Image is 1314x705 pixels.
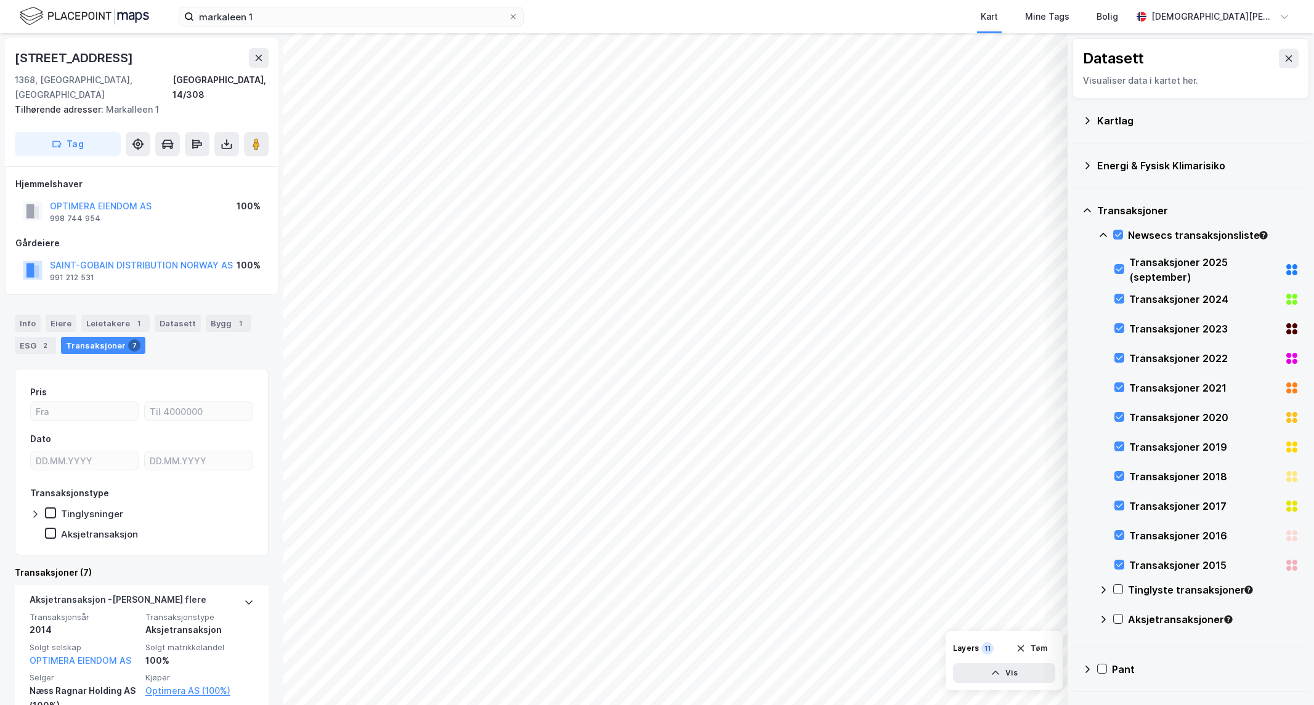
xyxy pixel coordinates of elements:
div: 1 [234,317,246,329]
div: 2014 [30,622,138,637]
button: Vis [953,663,1055,683]
div: 991 212 531 [50,273,94,283]
div: Datasett [1083,49,1144,68]
div: Transaksjonstype [30,486,109,501]
div: Kartlag [1097,113,1299,128]
div: Bolig [1097,9,1118,24]
div: Transaksjoner [1097,203,1299,218]
div: Transaksjoner 2020 [1129,410,1280,425]
div: Kontrollprogram for chat [1252,646,1314,705]
span: Transaksjonsår [30,612,138,622]
div: 1 [132,317,145,329]
div: Tinglyste transaksjoner [1128,582,1299,597]
span: Solgt selskap [30,642,138,653]
span: Kjøper [145,672,254,683]
div: Energi & Fysisk Klimarisiko [1097,158,1299,173]
div: Pant [1112,662,1299,677]
span: Solgt matrikkelandel [145,642,254,653]
div: Tooltip anchor [1258,230,1269,241]
div: Layers [953,643,979,653]
div: Dato [30,432,51,446]
div: 100% [237,258,261,273]
div: Aksjetransaksjon - [PERSON_NAME] flere [30,592,206,612]
div: Visualiser data i kartet her. [1083,73,1299,88]
div: ESG [15,337,56,354]
div: 7 [128,339,140,352]
button: Tag [15,132,121,156]
div: Transaksjoner 2016 [1129,528,1280,543]
div: Tooltip anchor [1243,584,1254,595]
div: 11 [981,642,994,655]
a: Optimera AS (100%) [145,683,254,698]
div: 100% [145,653,254,668]
div: Transaksjoner (7) [15,565,269,580]
div: Transaksjoner 2015 [1129,558,1280,573]
div: Transaksjoner 2025 (september) [1129,255,1280,284]
div: Eiere [46,315,76,332]
div: 100% [237,199,261,214]
div: Transaksjoner 2019 [1129,440,1280,454]
div: Tooltip anchor [1223,614,1234,625]
div: Hjemmelshaver [15,177,268,191]
iframe: Chat Widget [1252,646,1314,705]
div: [DEMOGRAPHIC_DATA][PERSON_NAME] [1151,9,1275,24]
input: DD.MM.YYYY [31,451,139,470]
div: 1368, [GEOGRAPHIC_DATA], [GEOGRAPHIC_DATA] [15,73,172,102]
div: Aksjetransaksjon [61,528,138,540]
div: Transaksjoner 2017 [1129,499,1280,514]
div: Transaksjoner 2021 [1129,381,1280,395]
div: Newsecs transaksjonsliste [1128,228,1299,243]
div: Transaksjoner 2023 [1129,321,1280,336]
div: Info [15,315,41,332]
div: Kart [981,9,998,24]
div: Transaksjoner [61,337,145,354]
span: Transaksjonstype [145,612,254,622]
span: Tilhørende adresser: [15,104,106,115]
div: Gårdeiere [15,236,268,251]
div: Transaksjoner 2024 [1129,292,1280,307]
div: Bygg [206,315,251,332]
div: Leietakere [81,315,150,332]
a: OPTIMERA EIENDOM AS [30,655,131,666]
div: Aksjetransaksjoner [1128,612,1299,627]
div: 998 744 954 [50,214,100,224]
div: Pris [30,385,47,400]
div: Markalleen 1 [15,102,259,117]
input: Til 4000000 [145,402,253,421]
input: Fra [31,402,139,421]
div: Mine Tags [1025,9,1069,24]
button: Tøm [1008,639,1055,658]
div: Tinglysninger [61,508,123,520]
span: Selger [30,672,138,683]
input: Søk på adresse, matrikkel, gårdeiere, leietakere eller personer [194,7,508,26]
div: Transaksjoner 2018 [1129,469,1280,484]
div: Transaksjoner 2022 [1129,351,1280,366]
img: logo.f888ab2527a4732fd821a326f86c7f29.svg [20,6,149,27]
div: Datasett [155,315,201,332]
div: Aksjetransaksjon [145,622,254,637]
div: 2 [39,339,51,352]
input: DD.MM.YYYY [145,451,253,470]
div: [GEOGRAPHIC_DATA], 14/308 [172,73,269,102]
div: [STREET_ADDRESS] [15,48,136,68]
